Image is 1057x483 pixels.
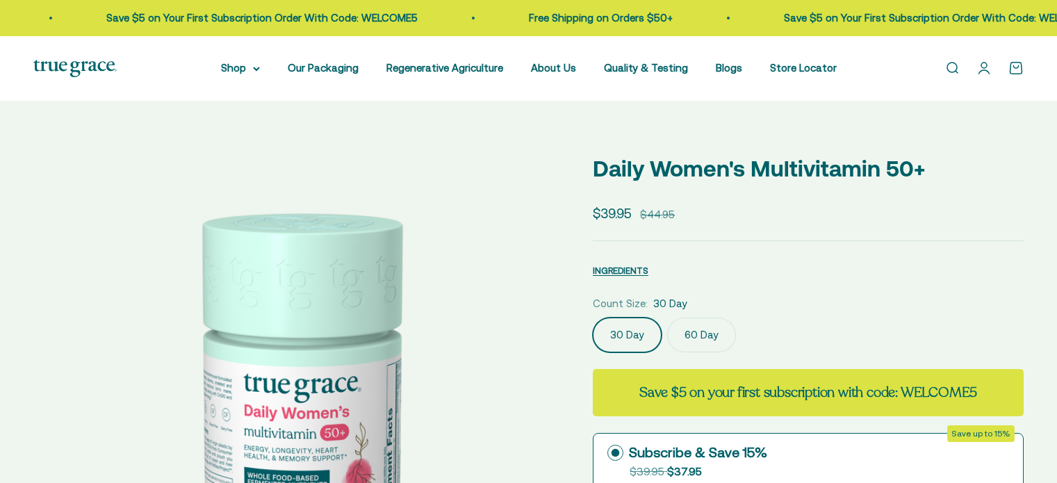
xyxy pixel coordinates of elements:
[593,203,632,224] sale-price: $39.95
[604,62,688,74] a: Quality & Testing
[653,295,687,312] span: 30 Day
[770,62,837,74] a: Store Locator
[640,206,675,223] compare-at-price: $44.95
[527,12,671,24] a: Free Shipping on Orders $50+
[593,265,648,276] span: INGREDIENTS
[593,262,648,279] button: INGREDIENTS
[531,62,576,74] a: About Us
[288,62,359,74] a: Our Packaging
[593,295,648,312] legend: Count Size:
[716,62,742,74] a: Blogs
[639,383,977,402] strong: Save $5 on your first subscription with code: WELCOME5
[593,151,1024,186] p: Daily Women's Multivitamin 50+
[221,60,260,76] summary: Shop
[386,62,503,74] a: Regenerative Agriculture
[105,10,416,26] p: Save $5 on Your First Subscription Order With Code: WELCOME5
